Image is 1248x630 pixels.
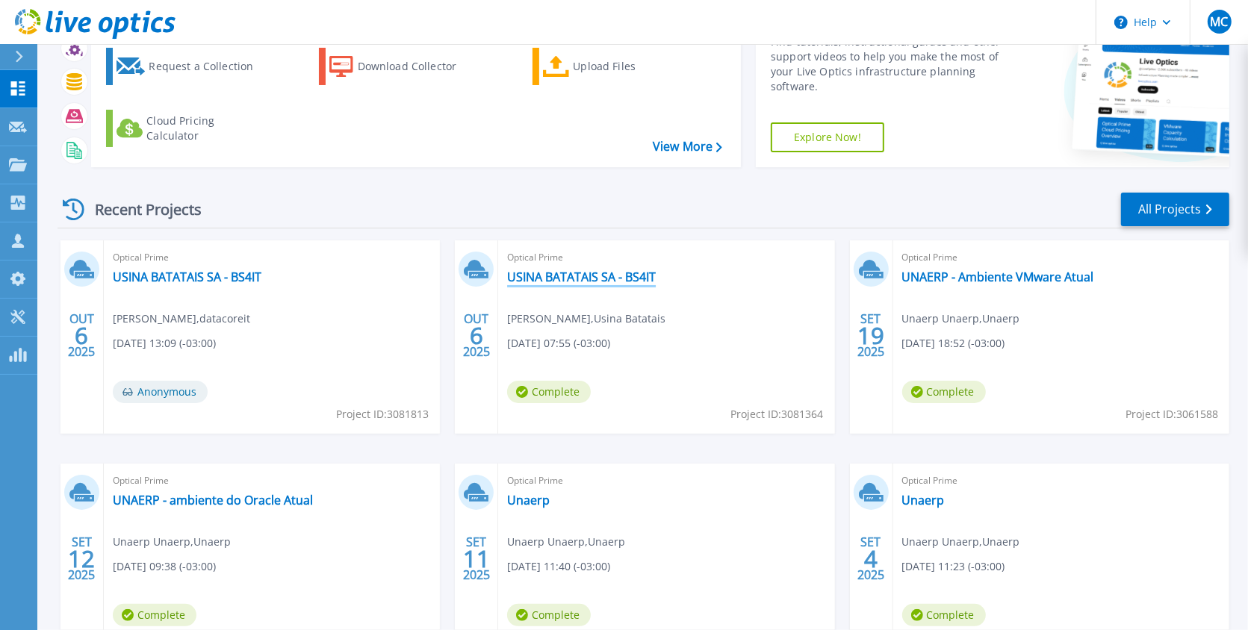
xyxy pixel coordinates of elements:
[653,140,722,154] a: View More
[113,381,208,403] span: Anonymous
[113,534,231,550] span: Unaerp Unaerp , Unaerp
[902,335,1005,352] span: [DATE] 18:52 (-03:00)
[319,48,485,85] a: Download Collector
[507,558,610,575] span: [DATE] 11:40 (-03:00)
[58,191,222,228] div: Recent Projects
[113,335,216,352] span: [DATE] 13:09 (-03:00)
[902,269,1094,284] a: UNAERP - Ambiente VMware Atual
[857,329,884,342] span: 19
[358,52,477,81] div: Download Collector
[507,472,825,489] span: Optical Prime
[573,52,692,81] div: Upload Files
[771,34,1010,94] div: Find tutorials, instructional guides and other support videos to help you make the most of your L...
[1121,193,1229,226] a: All Projects
[507,249,825,266] span: Optical Prime
[507,311,665,327] span: [PERSON_NAME] , Usina Batatais
[902,558,1005,575] span: [DATE] 11:23 (-03:00)
[106,110,273,147] a: Cloud Pricing Calculator
[75,329,88,342] span: 6
[113,249,431,266] span: Optical Prime
[771,122,884,152] a: Explore Now!
[902,381,986,403] span: Complete
[463,552,490,565] span: 11
[902,493,945,508] a: Unaerp
[106,48,273,85] a: Request a Collection
[731,406,824,422] span: Project ID: 3081364
[902,249,1220,266] span: Optical Prime
[1126,406,1218,422] span: Project ID: 3061588
[507,335,610,352] span: [DATE] 07:55 (-03:00)
[462,308,491,363] div: OUT 2025
[149,52,268,81] div: Request a Collection
[113,269,261,284] a: USINA BATATAIS SA - BS4IT
[507,604,591,626] span: Complete
[67,531,96,586] div: SET 2025
[902,311,1020,327] span: Unaerp Unaerp , Unaerp
[507,493,550,508] a: Unaerp
[113,493,313,508] a: UNAERP - ambiente do Oracle Atual
[113,311,250,327] span: [PERSON_NAME] , datacoreit
[68,552,95,565] span: 12
[507,381,591,403] span: Complete
[857,308,885,363] div: SET 2025
[336,406,429,422] span: Project ID: 3081813
[902,472,1220,489] span: Optical Prime
[113,604,196,626] span: Complete
[864,552,878,565] span: 4
[146,113,266,143] div: Cloud Pricing Calculator
[1210,16,1228,28] span: MC
[857,531,885,586] div: SET 2025
[507,269,656,284] a: USINA BATATAIS SA - BS4IT
[470,329,483,342] span: 6
[113,558,216,575] span: [DATE] 09:38 (-03:00)
[533,48,699,85] a: Upload Files
[462,531,491,586] div: SET 2025
[67,308,96,363] div: OUT 2025
[507,534,625,550] span: Unaerp Unaerp , Unaerp
[113,472,431,489] span: Optical Prime
[902,604,986,626] span: Complete
[902,534,1020,550] span: Unaerp Unaerp , Unaerp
